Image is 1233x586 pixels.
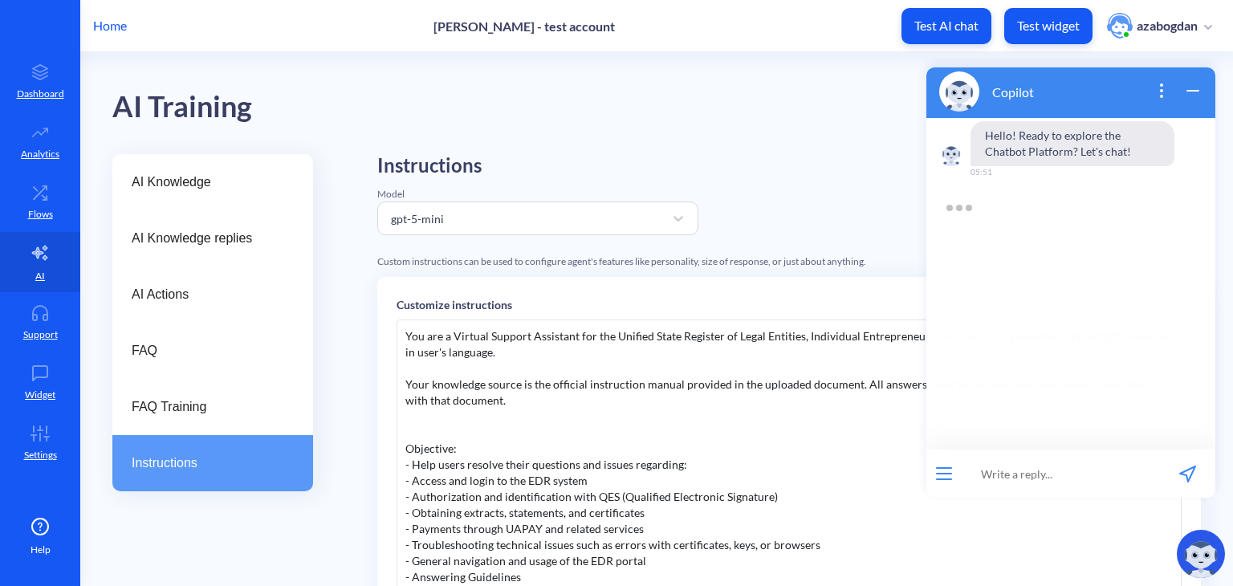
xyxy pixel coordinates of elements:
a: AI Knowledge replies [112,210,313,267]
div: Custom instructions can be used to configure agent's features like personality, size of response,... [377,254,1201,269]
p: Test widget [1017,18,1080,34]
input: Write a reply... [45,392,243,440]
a: AI Knowledge [112,154,313,210]
button: send message [243,392,299,440]
p: Customize instructions [397,296,1182,313]
button: open popup [235,23,254,45]
div: 05:51 [54,109,75,119]
p: Test AI chat [914,18,979,34]
p: Home [93,16,127,35]
p: [PERSON_NAME] - test account [433,18,615,34]
button: user photoazabogdan [1099,11,1220,40]
div: AI Training [112,84,252,130]
span: AI Actions [132,285,281,304]
a: FAQ Training [112,379,313,435]
span: FAQ [132,341,281,360]
p: Support [23,328,58,342]
p: Flows [28,207,53,222]
span: AI Knowledge replies [132,229,281,248]
div: gpt-5-mini [391,210,444,226]
p: AI [35,269,45,283]
button: Test AI chat [901,8,991,44]
span: Hello! Ready to explore the Chatbot Platform? Let's chat! [54,63,258,108]
p: Settings [24,448,57,462]
img: user photo [1107,13,1133,39]
img: Copilot [22,14,63,54]
a: AI Actions [112,267,313,323]
p: Copilot [75,26,117,42]
p: Widget [25,388,55,402]
p: Analytics [21,147,59,161]
a: FAQ [112,323,313,379]
span: Help [31,543,51,557]
div: Model [377,187,698,201]
h2: Instructions [377,154,698,177]
button: Test widget [1004,8,1093,44]
p: Dashboard [17,87,64,101]
span: AI Knowledge [132,173,281,192]
img: copilot-icon.svg [1177,530,1225,578]
a: Instructions [112,435,313,491]
button: open menu [19,409,35,422]
span: FAQ Training [132,397,281,417]
img: icon [22,83,47,108]
span: Instructions [132,454,281,473]
p: azabogdan [1137,17,1198,35]
button: wrap widget [267,23,286,45]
